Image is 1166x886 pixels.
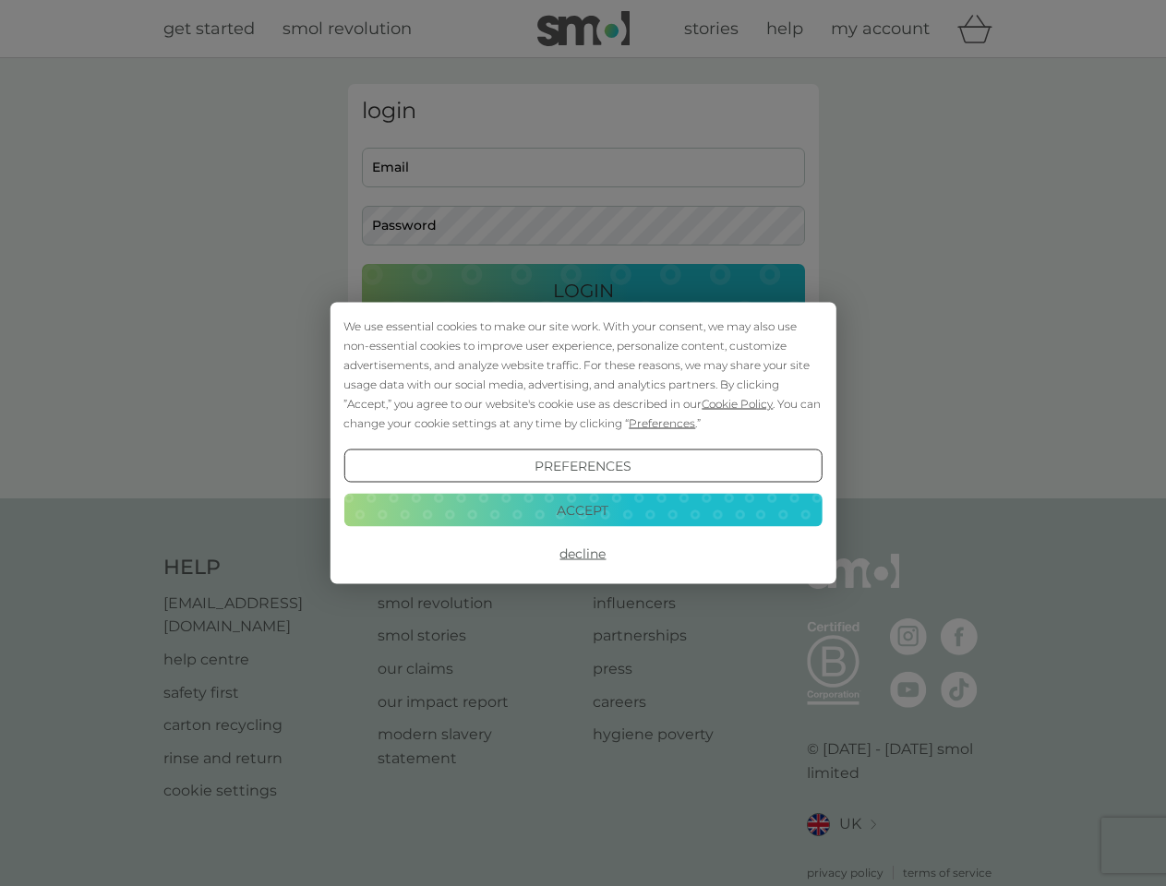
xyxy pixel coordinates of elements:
[330,303,835,584] div: Cookie Consent Prompt
[629,416,695,430] span: Preferences
[343,493,822,526] button: Accept
[343,537,822,570] button: Decline
[343,449,822,483] button: Preferences
[702,397,773,411] span: Cookie Policy
[343,317,822,433] div: We use essential cookies to make our site work. With your consent, we may also use non-essential ...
